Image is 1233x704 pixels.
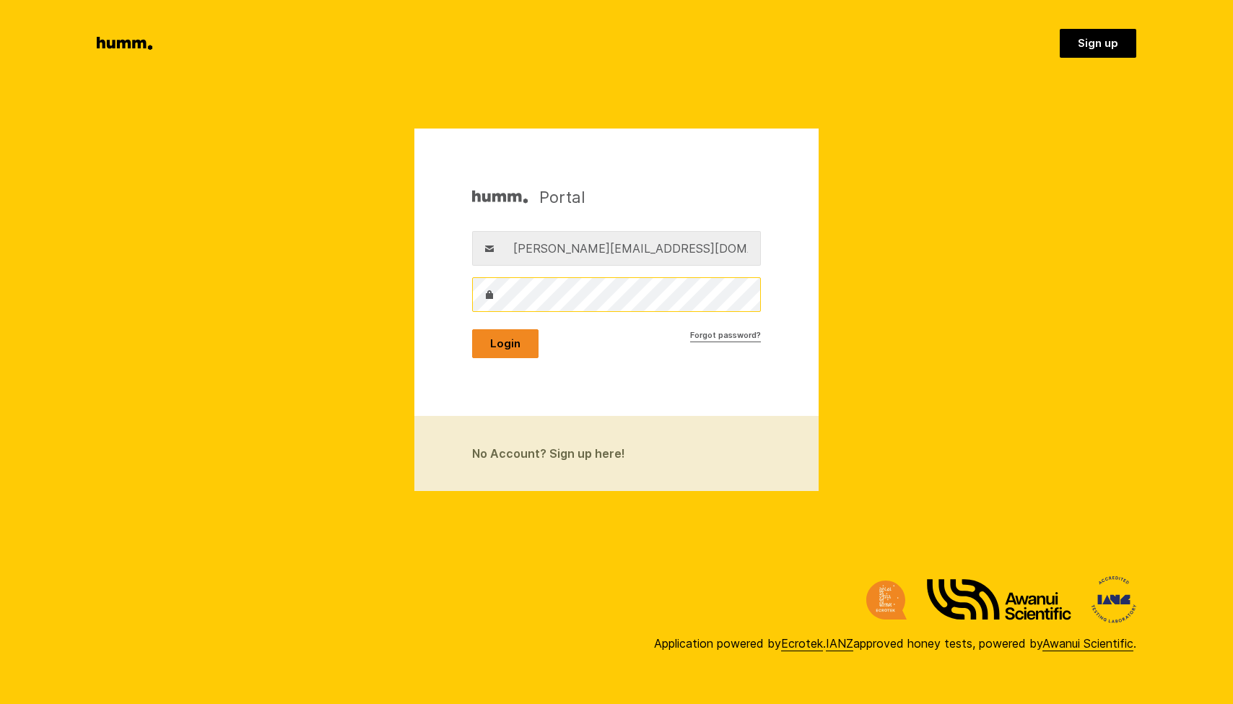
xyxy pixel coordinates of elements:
button: Login [472,329,539,358]
img: Ecrotek [866,581,907,620]
a: Forgot password? [690,329,761,342]
h1: Portal [472,186,585,208]
a: IANZ [826,636,853,651]
a: Sign up [1060,29,1136,58]
img: Awanui Scientific [927,579,1071,620]
img: Humm [472,186,528,208]
a: No Account? Sign up here! [414,416,819,491]
a: Awanui Scientific [1042,636,1133,651]
img: International Accreditation New Zealand [1092,576,1136,623]
a: Ecrotek [781,636,823,651]
div: Application powered by . approved honey tests, powered by . [654,635,1136,652]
